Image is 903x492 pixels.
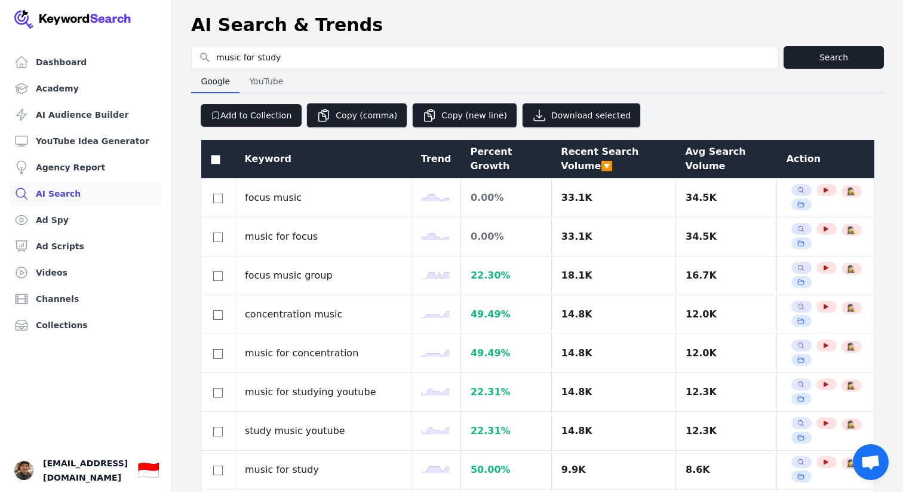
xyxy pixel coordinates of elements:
[686,385,767,399] div: 12.3K
[235,373,411,412] td: music for studying youtube
[846,303,856,313] button: 🕵️‍♀️
[853,444,889,480] div: Open chat
[14,10,131,29] img: Your Company
[561,385,666,399] div: 14.8K
[846,459,856,468] button: 🕵️‍♀️
[561,268,666,283] div: 18.1K
[235,451,411,490] td: music for study
[561,191,666,205] div: 33.1K
[471,307,542,322] div: 49.49 %
[421,152,451,166] div: Trend
[522,103,641,128] button: Download selected
[10,129,162,153] a: YouTube Idea Generator
[471,268,542,283] div: 22.30 %
[846,187,856,196] button: 🕵️‍♀️
[686,346,767,360] div: 12.0K
[191,14,383,36] h1: AI Search & Trends
[471,424,542,438] div: 22.31 %
[686,268,767,283] div: 16.7K
[561,145,666,173] div: Recent Search Volume 🔽
[686,145,767,173] div: Avg Search Volume
[196,73,235,90] span: Google
[235,218,411,256] td: music for focus
[846,264,856,274] button: 🕵️‍♀️
[846,420,856,429] button: 🕵️‍♀️
[686,307,767,322] div: 12.0K
[471,191,542,205] div: 0.00 %
[43,456,128,485] span: [EMAIL_ADDRESS][DOMAIN_NAME]
[10,50,162,74] a: Dashboard
[561,424,666,438] div: 14.8K
[10,208,162,232] a: Ad Spy
[137,460,159,481] div: 🇮🇩
[561,230,666,244] div: 33.1K
[784,46,884,69] button: Search
[561,463,666,477] div: 9.9K
[787,152,865,166] div: Action
[245,152,402,166] div: Keyword
[471,230,542,244] div: 0.00 %
[686,463,767,477] div: 8.6K
[686,424,767,438] div: 12.3K
[412,103,517,128] button: Copy (new line)
[10,182,162,206] a: AI Search
[235,256,411,295] td: focus music group
[235,412,411,451] td: study music youtube
[235,295,411,334] td: concentration music
[244,73,288,90] span: YouTube
[10,234,162,258] a: Ad Scripts
[10,287,162,311] a: Channels
[846,381,856,390] button: 🕵️‍♀️
[846,225,856,235] button: 🕵️‍♀️
[137,459,159,482] button: 🇮🇩
[10,261,162,285] a: Videos
[471,385,542,399] div: 22.31 %
[561,307,666,322] div: 14.8K
[10,155,162,179] a: Agency Report
[10,103,162,127] a: AI Audience Builder
[14,461,33,480] button: Open user button
[471,346,542,360] div: 49.49 %
[846,342,856,352] button: 🕵️‍♀️
[471,463,542,477] div: 50.00 %
[201,104,302,127] button: Add to Collection
[235,334,411,373] td: music for concentration
[192,46,778,69] input: Search
[306,103,407,128] button: Copy (comma)
[470,145,542,173] div: Percent Growth
[561,346,666,360] div: 14.8K
[10,77,162,100] a: Academy
[235,179,411,218] td: focus music
[686,230,767,244] div: 34.5K
[686,191,767,205] div: 34.5K
[10,313,162,337] a: Collections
